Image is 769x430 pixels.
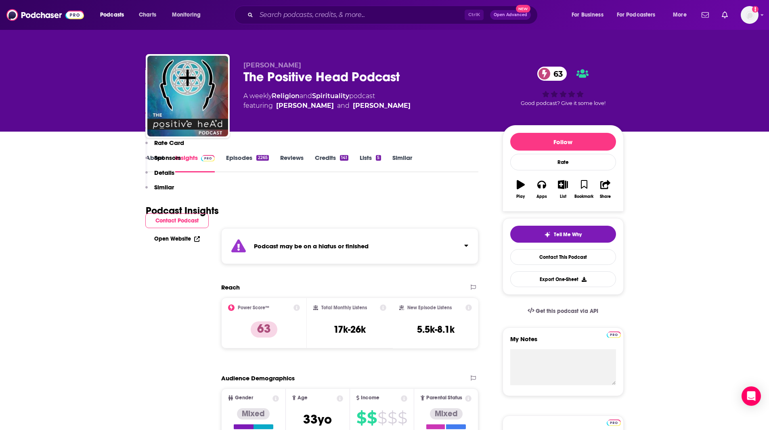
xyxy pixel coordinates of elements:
h2: Total Monthly Listens [321,305,367,310]
span: Good podcast? Give it some love! [521,100,606,106]
img: The Positive Head Podcast [147,56,228,136]
div: Mixed [430,408,463,420]
span: Tell Me Why [554,231,582,238]
span: Income [361,395,379,401]
a: Show notifications dropdown [719,8,731,22]
a: Open Website [154,235,200,242]
span: Monitoring [172,9,201,21]
img: Podchaser - Follow, Share and Rate Podcasts [6,7,84,23]
img: Podchaser Pro [607,331,621,338]
div: Bookmark [574,194,593,199]
span: For Business [572,9,603,21]
a: Get this podcast via API [521,301,605,321]
button: open menu [94,8,134,21]
h3: 5.5k-8.1k [417,323,455,336]
div: Rate [510,154,616,170]
button: Details [145,169,174,184]
a: Dr. Erica Middlemiss [353,101,411,111]
strong: Podcast may be on a hiatus or finished [254,242,369,250]
a: Religion [272,92,300,100]
a: Charts [134,8,161,21]
button: Open AdvancedNew [490,10,531,20]
div: Open Intercom Messenger [742,386,761,406]
div: 5 [376,155,381,161]
span: Parental Status [426,395,462,401]
a: Brandon Beachum [276,101,334,111]
span: [PERSON_NAME] [243,61,301,69]
span: and [300,92,312,100]
a: Spirituality [312,92,349,100]
span: Age [298,395,308,401]
button: List [552,175,573,204]
button: Similar [145,183,174,198]
a: 63 [537,67,567,81]
a: Lists5 [360,154,381,172]
a: Contact This Podcast [510,249,616,265]
label: My Notes [510,335,616,349]
button: Follow [510,133,616,151]
span: 63 [545,67,567,81]
a: Similar [392,154,412,172]
span: 33 yo [303,411,332,427]
span: Open Advanced [494,13,527,17]
span: featuring [243,101,411,111]
span: New [516,5,530,13]
button: tell me why sparkleTell Me Why [510,226,616,243]
p: Details [154,169,174,176]
a: Show notifications dropdown [698,8,712,22]
div: Mixed [237,408,270,420]
a: Credits141 [315,154,348,172]
button: Export One-Sheet [510,271,616,287]
button: open menu [667,8,697,21]
p: Sponsors [154,154,181,162]
div: Search podcasts, credits, & more... [242,6,545,24]
h2: New Episode Listens [407,305,452,310]
div: 141 [340,155,348,161]
img: User Profile [741,6,759,24]
section: Click to expand status details [221,228,479,264]
img: tell me why sparkle [544,231,551,238]
p: Similar [154,183,174,191]
div: List [560,194,566,199]
span: and [337,101,350,111]
div: Play [516,194,525,199]
div: 2265 [256,155,268,161]
svg: Add a profile image [752,6,759,13]
button: Bookmark [574,175,595,204]
img: Podchaser Pro [607,420,621,426]
div: Share [600,194,611,199]
span: Logged in as AtriaBooks [741,6,759,24]
span: Get this podcast via API [536,308,598,315]
span: $ [388,411,397,424]
div: Apps [536,194,547,199]
h3: 17k-26k [333,323,366,336]
span: $ [356,411,366,424]
h2: Reach [221,283,240,291]
h2: Audience Demographics [221,374,295,382]
div: A weekly podcast [243,91,411,111]
span: For Podcasters [617,9,656,21]
button: Apps [531,175,552,204]
div: 63Good podcast? Give it some love! [503,61,624,111]
button: Play [510,175,531,204]
span: Charts [139,9,156,21]
span: Gender [235,395,253,401]
input: Search podcasts, credits, & more... [256,8,465,21]
a: Reviews [280,154,304,172]
span: More [673,9,687,21]
button: open menu [166,8,211,21]
button: open menu [612,8,667,21]
button: Contact Podcast [145,213,209,228]
a: Episodes2265 [226,154,268,172]
span: Ctrl K [465,10,484,20]
span: Podcasts [100,9,124,21]
a: Pro website [607,418,621,426]
button: open menu [566,8,614,21]
span: $ [367,411,377,424]
span: $ [398,411,407,424]
button: Show profile menu [741,6,759,24]
h2: Power Score™ [238,305,269,310]
span: $ [377,411,387,424]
